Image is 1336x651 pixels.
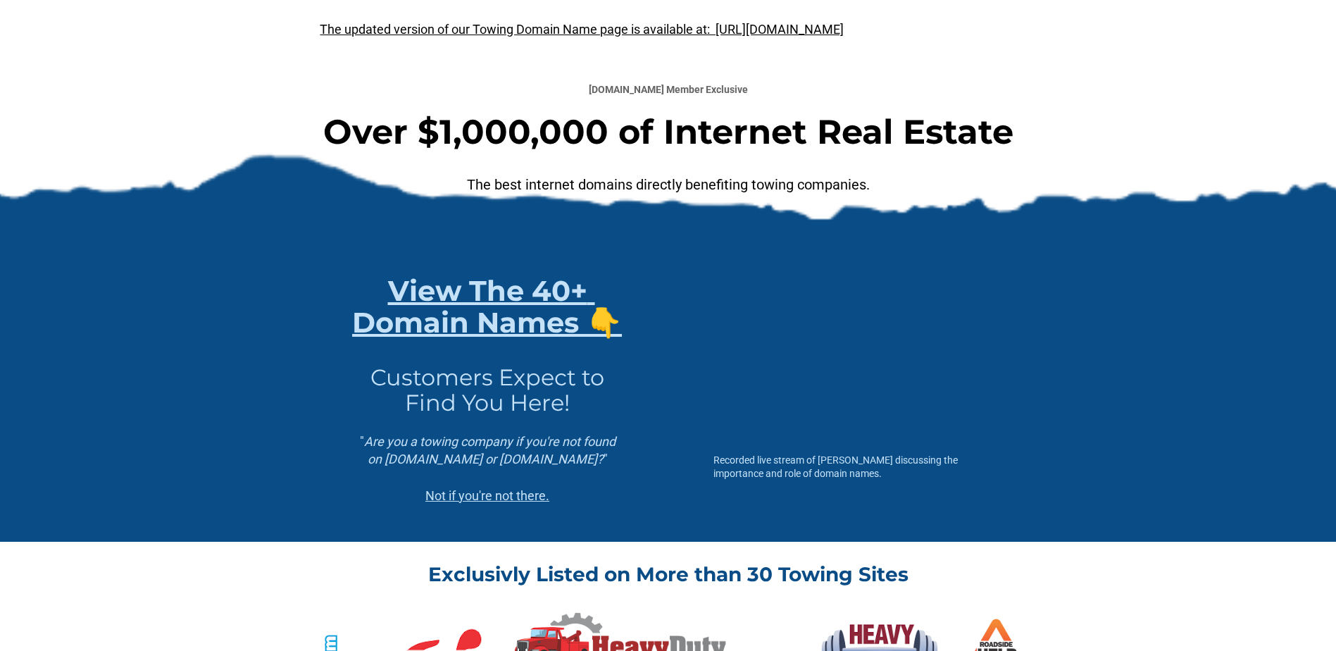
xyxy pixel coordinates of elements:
span: " " [360,434,618,466]
strong: Exclusivly Listed on More than 30 Towing Sites [428,562,909,586]
em: Are you a towing company if you're not found on [DOMAIN_NAME] or [DOMAIN_NAME]? [364,434,618,466]
p: The best internet domains directly benefiting towing companies. [320,174,1016,216]
h1: Over $1,000,000 of Internet Real Estate [320,111,1016,174]
a: The updated version of our Towing Domain Name page is available at: [URL][DOMAIN_NAME] [320,22,844,37]
strong: [DOMAIN_NAME] Member Exclusive [589,84,748,95]
u: Not if you're not there. [425,488,549,503]
a: View The 40+ Domain Names 👇 [352,273,622,340]
span: Recorded live stream of [PERSON_NAME] discussing the importance and role of domain names. [713,454,960,479]
iframe: Drew Live - Domains Names and How They Matter To Towing.com Members [713,275,984,427]
span: Customers Expect to Find You Here! [370,364,610,416]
